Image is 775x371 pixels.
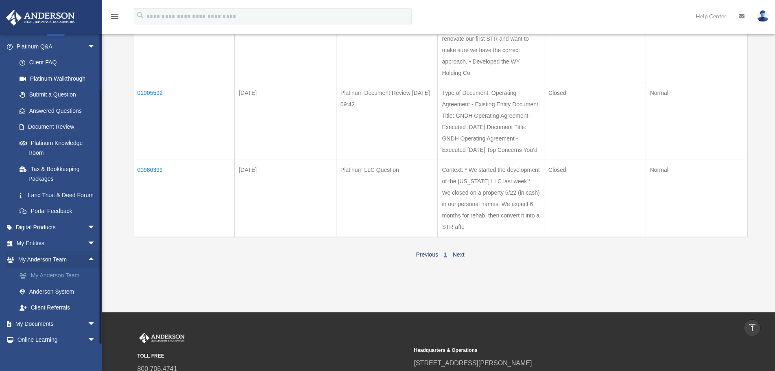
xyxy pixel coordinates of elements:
[6,235,108,252] a: My Entitiesarrow_drop_down
[6,316,108,332] a: My Documentsarrow_drop_down
[11,119,104,135] a: Document Review
[11,300,108,316] a: Client Referrals
[87,316,104,332] span: arrow_drop_down
[136,11,145,20] i: search
[138,352,408,360] small: TOLL FREE
[646,83,747,160] td: Normal
[336,83,438,160] td: Platinum Document Review [DATE] 09:42
[133,160,235,237] td: 00986399
[110,14,120,21] a: menu
[11,87,104,103] a: Submit a Question
[744,319,761,336] a: vertical_align_top
[11,103,100,119] a: Answered Questions
[87,332,104,349] span: arrow_drop_down
[438,83,544,160] td: Type of Document: Operating Agreement - Existing Entity Document Title: GNDH Operating Agreement ...
[11,70,104,87] a: Platinum Walkthrough
[544,160,646,237] td: Closed
[87,235,104,252] span: arrow_drop_down
[416,251,438,258] a: Previous
[6,38,104,55] a: Platinum Q&Aarrow_drop_down
[11,203,104,220] a: Portal Feedback
[11,135,104,161] a: Platinum Knowledge Room
[87,38,104,55] span: arrow_drop_down
[235,160,336,237] td: [DATE]
[438,160,544,237] td: Context: * We started the development of the [US_STATE] LLC last week * We closed on a property 5...
[11,283,108,300] a: Anderson System
[11,268,108,284] a: My Anderson Team
[110,11,120,21] i: menu
[544,83,646,160] td: Closed
[11,161,104,187] a: Tax & Bookkeeping Packages
[336,160,438,237] td: Platinum LLC Question
[747,323,757,332] i: vertical_align_top
[646,160,747,237] td: Normal
[6,219,108,235] a: Digital Productsarrow_drop_down
[6,251,108,268] a: My Anderson Teamarrow_drop_up
[87,251,104,268] span: arrow_drop_up
[453,251,465,258] a: Next
[414,360,532,367] a: [STREET_ADDRESS][PERSON_NAME]
[6,332,108,348] a: Online Learningarrow_drop_down
[4,10,77,26] img: Anderson Advisors Platinum Portal
[87,219,104,236] span: arrow_drop_down
[414,346,685,355] small: Headquarters & Operations
[133,83,235,160] td: 01005592
[444,251,447,258] a: 1
[11,187,104,203] a: Land Trust & Deed Forum
[235,83,336,160] td: [DATE]
[11,55,104,71] a: Client FAQ
[138,333,186,343] img: Anderson Advisors Platinum Portal
[757,10,769,22] img: User Pic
